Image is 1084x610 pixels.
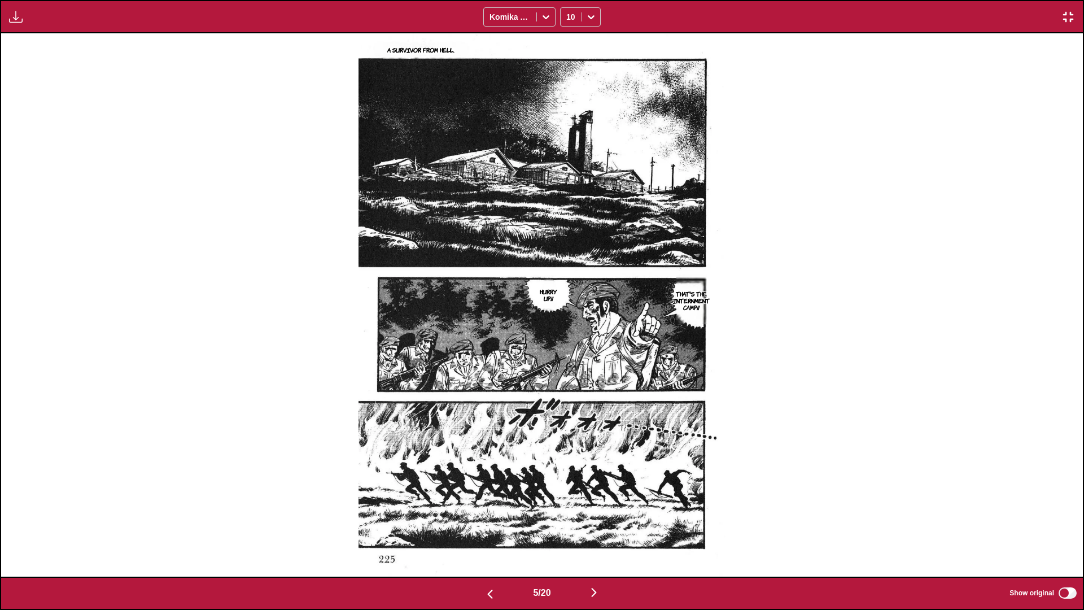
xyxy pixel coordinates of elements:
[1009,589,1054,597] span: Show original
[359,33,725,577] img: Manga Panel
[587,586,601,599] img: Next page
[1059,587,1077,599] input: Show original
[537,286,560,304] p: Hurry up!!
[483,587,497,601] img: Previous page
[671,288,712,313] p: That's the internment camp!!
[385,44,457,55] p: A survivor from hell.
[533,588,550,598] span: 5 / 20
[9,10,23,24] img: Download translated images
